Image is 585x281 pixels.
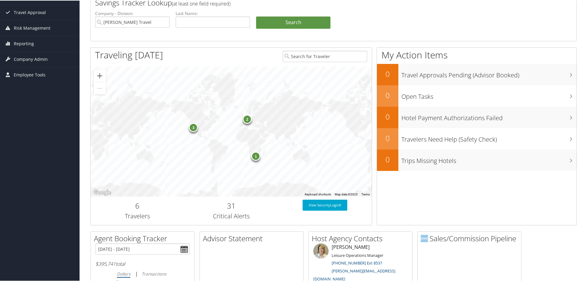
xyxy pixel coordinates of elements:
[377,48,576,61] h1: My Action Items
[377,90,398,100] h2: 0
[377,132,398,143] h2: 0
[94,233,194,243] h2: Agent Booking Tracker
[377,128,576,149] a: 0Travelers Need Help (Safety Check)
[189,200,273,210] h2: 31
[94,82,106,94] button: Zoom out
[14,35,34,51] span: Reporting
[95,260,190,267] h6: total
[335,192,358,195] span: Map data ©2025
[94,69,106,81] button: Zoom in
[303,199,347,210] a: View SecurityLogic®
[361,192,370,195] a: Terms (opens in new tab)
[401,89,576,100] h3: Open Tasks
[95,10,170,16] label: Company - Division:
[251,151,260,160] div: 1
[92,188,112,196] a: Open this area in Google Maps (opens a new window)
[377,68,398,79] h2: 0
[176,10,250,16] label: Last Name:
[95,211,180,220] h3: Travelers
[313,268,395,281] a: [PERSON_NAME][EMAIL_ADDRESS][DOMAIN_NAME]
[14,67,46,82] span: Employee Tools
[377,154,398,164] h2: 0
[377,111,398,121] h2: 0
[421,234,428,242] img: domo-logo.png
[332,260,382,265] a: [PHONE_NUMBER] Ext 8537
[95,48,163,61] h1: Traveling [DATE]
[243,114,252,123] div: 2
[377,149,576,170] a: 0Trips Missing Hotels
[312,233,412,243] h2: Host Agency Contacts
[203,233,303,243] h2: Advisor Statement
[14,4,46,20] span: Travel Approval
[313,243,329,258] img: meredith-price.jpg
[95,269,190,277] div: |
[421,233,521,243] h2: Sales/Commission Pipeline
[401,67,576,79] h3: Travel Approvals Pending (Advisor Booked)
[377,63,576,85] a: 0Travel Approvals Pending (Advisor Booked)
[377,106,576,128] a: 0Hotel Payment Authorizations Failed
[283,50,367,61] input: Search for Traveler
[305,192,331,196] button: Keyboard shortcuts
[14,51,48,66] span: Company Admin
[189,211,273,220] h3: Critical Alerts
[14,20,50,35] span: Risk Management
[117,270,130,276] i: Dollars
[401,131,576,143] h3: Travelers Need Help (Safety Check)
[92,188,112,196] img: Google
[142,270,166,276] i: Transactions
[377,85,576,106] a: 0Open Tasks
[95,260,116,267] span: $395,741
[256,16,330,28] a: Search
[401,110,576,122] h3: Hotel Payment Authorizations Failed
[95,200,180,210] h2: 6
[95,16,170,27] input: search accounts
[401,153,576,165] h3: Trips Missing Hotels
[332,252,383,257] small: Leisure Operations Manager
[189,122,198,131] div: 3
